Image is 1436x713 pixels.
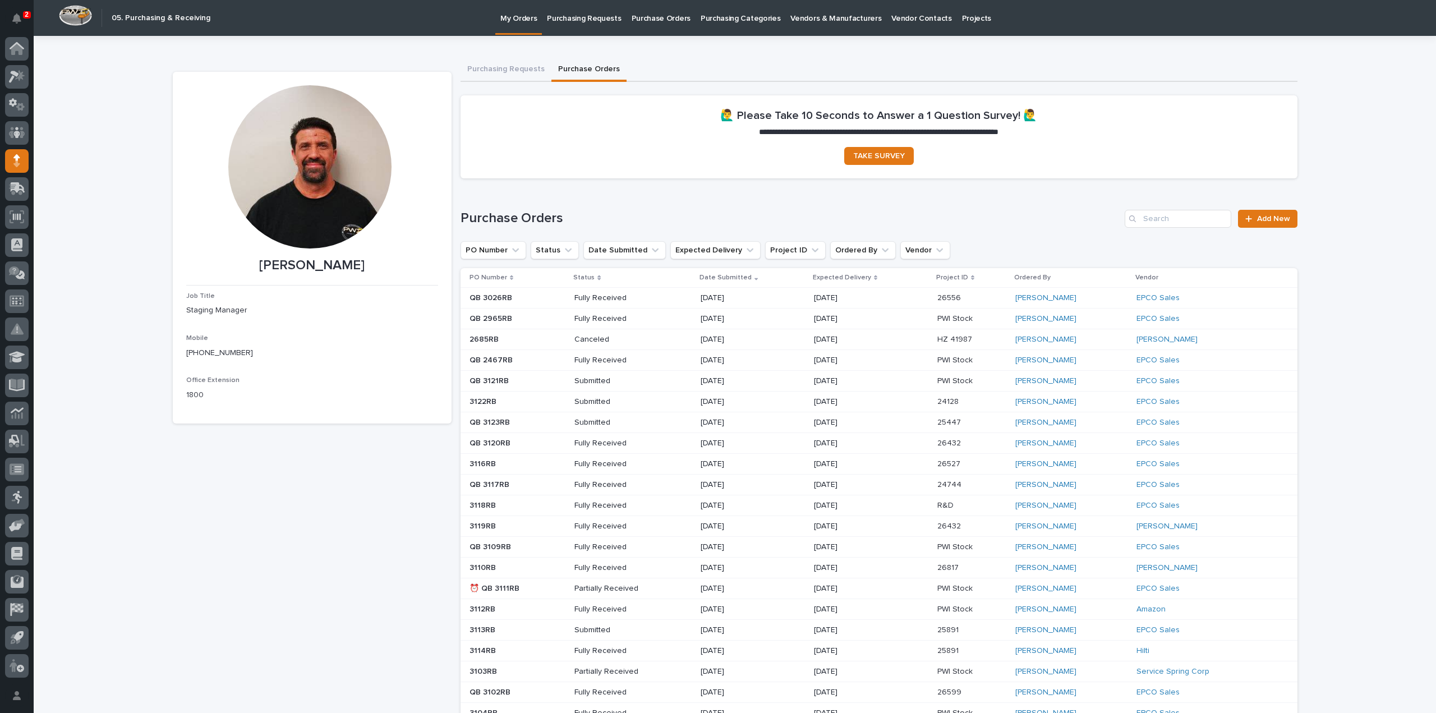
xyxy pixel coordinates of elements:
input: Search [1125,210,1231,228]
p: QB 3120RB [470,436,513,448]
p: [DATE] [701,688,781,697]
tr: QB 3102RBQB 3102RB Fully Received[DATE][DATE]2659926599 [PERSON_NAME] EPCO Sales [461,682,1297,702]
button: Status [531,241,579,259]
p: 3119RB [470,519,498,531]
a: [PERSON_NAME] [1015,501,1076,510]
p: QB 3117RB [470,478,512,490]
a: [PHONE_NUMBER] [186,349,253,357]
a: [PERSON_NAME] [1015,605,1076,614]
p: Submitted [574,625,655,635]
a: [PERSON_NAME] [1015,667,1076,677]
p: QB 2467RB [470,353,515,365]
p: Submitted [574,376,655,386]
a: EPCO Sales [1136,356,1180,365]
a: EPCO Sales [1136,314,1180,324]
p: 3110RB [470,561,498,573]
span: Mobile [186,335,208,342]
a: [PERSON_NAME] [1015,625,1076,635]
p: PWI Stock [937,312,975,324]
p: [DATE] [814,667,894,677]
a: [PERSON_NAME] [1015,376,1076,386]
tr: 3116RB3116RB Fully Received[DATE][DATE]2652726527 [PERSON_NAME] EPCO Sales [461,454,1297,475]
p: 2 [25,11,29,19]
a: EPCO Sales [1136,459,1180,469]
a: Service Spring Corp [1136,667,1209,677]
p: PO Number [470,272,507,284]
tr: 2685RB2685RB Canceled[DATE][DATE]HZ 41987HZ 41987 [PERSON_NAME] [PERSON_NAME] [461,329,1297,350]
p: QB 3123RB [470,416,512,427]
p: ⏰ QB 3111RB [470,582,522,594]
a: EPCO Sales [1136,439,1180,448]
p: PWI Stock [937,374,975,386]
a: EPCO Sales [1136,480,1180,490]
tr: 3114RB3114RB Fully Received[DATE][DATE]2589125891 [PERSON_NAME] Hilti [461,641,1297,661]
a: [PERSON_NAME] [1015,459,1076,469]
div: Notifications2 [14,13,29,31]
p: 3116RB [470,457,498,469]
p: 3103RB [470,665,499,677]
p: [DATE] [814,522,894,531]
p: [DATE] [701,397,781,407]
a: Hilti [1136,646,1149,656]
p: 26527 [937,457,963,469]
p: [DATE] [814,625,894,635]
p: 3122RB [470,395,499,407]
p: 24744 [937,478,964,490]
p: [DATE] [701,293,781,303]
a: [PERSON_NAME] [1136,563,1198,573]
p: [DATE] [701,501,781,510]
tr: 3113RB3113RB Submitted[DATE][DATE]2589125891 [PERSON_NAME] EPCO Sales [461,620,1297,641]
p: Partially Received [574,584,655,594]
p: 25891 [937,623,961,635]
p: 26432 [937,436,963,448]
a: TAKE SURVEY [844,147,914,165]
p: 1800 [186,389,438,401]
p: Fully Received [574,356,655,365]
p: Submitted [574,397,655,407]
p: [DATE] [814,605,894,614]
button: PO Number [461,241,526,259]
tr: 3119RB3119RB Fully Received[DATE][DATE]2643226432 [PERSON_NAME] [PERSON_NAME] [461,516,1297,537]
p: [DATE] [814,563,894,573]
p: QB 3109RB [470,540,513,552]
a: [PERSON_NAME] [1015,335,1076,344]
p: [DATE] [701,376,781,386]
p: [DATE] [701,522,781,531]
a: [PERSON_NAME] [1015,688,1076,697]
a: [PERSON_NAME] [1015,646,1076,656]
p: [DATE] [701,542,781,552]
p: [DATE] [701,439,781,448]
a: [PERSON_NAME] [1015,293,1076,303]
p: [DATE] [701,584,781,594]
h2: 🙋‍♂️ Please Take 10 Seconds to Answer a 1 Question Survey! 🙋‍♂️ [720,109,1037,122]
p: Fully Received [574,480,655,490]
p: 3114RB [470,644,498,656]
p: 24128 [937,395,961,407]
p: [DATE] [814,646,894,656]
p: 26599 [937,686,964,697]
p: Fully Received [574,314,655,324]
p: [DATE] [814,439,894,448]
p: [DATE] [814,584,894,594]
tr: 3110RB3110RB Fully Received[DATE][DATE]2681726817 [PERSON_NAME] [PERSON_NAME] [461,558,1297,578]
p: 26556 [937,291,963,303]
p: R&D [937,499,956,510]
p: Staging Manager [186,305,438,316]
tr: 3118RB3118RB Fully Received[DATE][DATE]R&DR&D [PERSON_NAME] EPCO Sales [461,495,1297,516]
button: Project ID [765,241,826,259]
p: [PERSON_NAME] [186,257,438,274]
p: PWI Stock [937,353,975,365]
p: Status [573,272,595,284]
p: Partially Received [574,667,655,677]
a: EPCO Sales [1136,584,1180,594]
p: Project ID [936,272,968,284]
p: [DATE] [814,397,894,407]
a: EPCO Sales [1136,376,1180,386]
button: Purchasing Requests [461,58,551,82]
p: 3112RB [470,602,498,614]
h2: 05. Purchasing & Receiving [112,13,210,23]
p: [DATE] [701,646,781,656]
p: Fully Received [574,605,655,614]
p: Fully Received [574,293,655,303]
